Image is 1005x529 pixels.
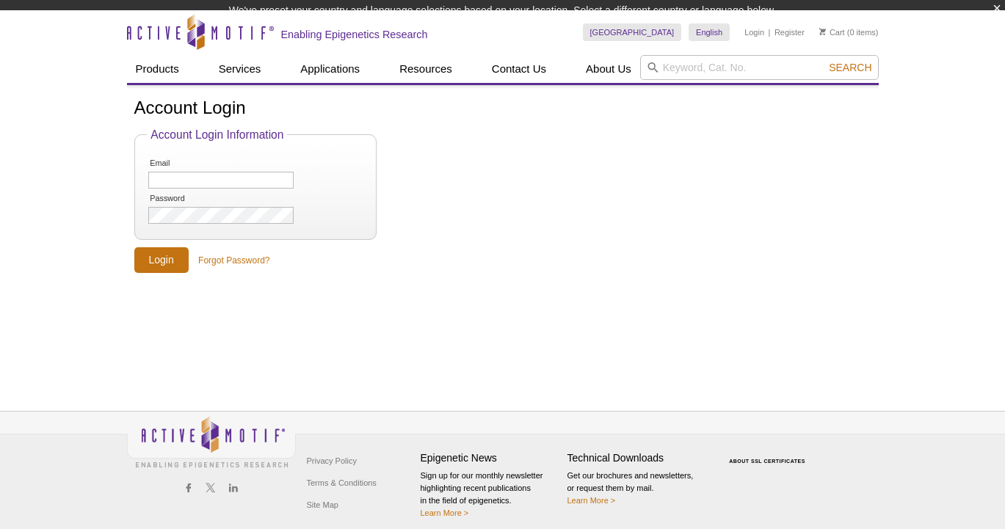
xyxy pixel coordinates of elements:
a: Register [774,27,805,37]
img: Your Cart [819,28,826,35]
img: Active Motif, [127,412,296,471]
h4: Epigenetic News [421,452,560,464]
a: Services [210,55,270,83]
a: Contact Us [483,55,555,83]
a: ABOUT SSL CERTIFICATES [729,459,805,464]
a: Applications [291,55,369,83]
table: Click to Verify - This site chose Symantec SSL for secure e-commerce and confidential communicati... [714,437,824,470]
a: Site Map [303,494,342,516]
a: Forgot Password? [198,254,269,267]
a: Privacy Policy [303,450,360,472]
legend: Account Login Information [147,128,287,142]
li: (0 items) [819,23,879,41]
a: Learn More > [567,496,616,505]
h1: Account Login [134,98,871,120]
p: Sign up for our monthly newsletter highlighting recent publications in the field of epigenetics. [421,470,560,519]
label: Email [148,158,223,168]
a: About Us [577,55,640,83]
a: Products [127,55,188,83]
a: [GEOGRAPHIC_DATA] [583,23,682,41]
a: Cart [819,27,845,37]
p: Get our brochures and newsletters, or request them by mail. [567,470,707,507]
li: | [769,23,771,41]
h4: Technical Downloads [567,452,707,464]
a: Terms & Conditions [303,472,380,494]
input: Login [134,247,189,273]
a: Login [744,27,764,37]
span: Search [829,62,871,73]
input: Keyword, Cat. No. [640,55,879,80]
a: English [689,23,730,41]
button: Search [824,61,876,74]
a: Learn More > [421,508,469,517]
h2: Enabling Epigenetics Research [281,28,428,41]
a: Resources [391,55,461,83]
label: Password [148,194,223,203]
